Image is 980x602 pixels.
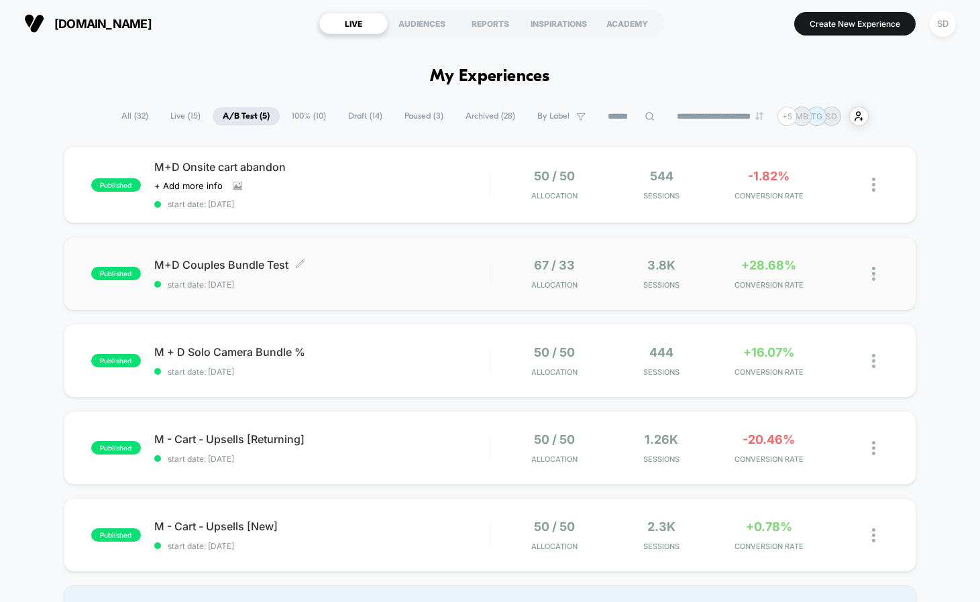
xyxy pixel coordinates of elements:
[611,280,712,290] span: Sessions
[534,169,575,183] span: 50 / 50
[611,367,712,377] span: Sessions
[718,542,819,551] span: CONVERSION RATE
[611,191,712,200] span: Sessions
[154,367,490,377] span: start date: [DATE]
[718,367,819,377] span: CONVERSION RATE
[154,541,490,551] span: start date: [DATE]
[154,280,490,290] span: start date: [DATE]
[534,520,575,534] span: 50 / 50
[930,11,956,37] div: SD
[338,107,392,125] span: Draft ( 14 )
[777,107,797,126] div: + 5
[154,160,490,174] span: M+D Onsite cart abandon
[872,178,875,192] img: close
[593,13,661,34] div: ACADEMY
[154,520,490,533] span: M - Cart - Upsells [New]
[531,367,578,377] span: Allocation
[748,169,790,183] span: -1.82%
[531,280,578,290] span: Allocation
[811,111,822,121] p: TG
[743,432,795,446] span: -20.46%
[611,542,712,551] span: Sessions
[647,520,675,534] span: 2.3k
[455,107,525,125] span: Archived ( 28 )
[91,267,141,280] span: published
[645,432,678,446] span: 1.26k
[718,191,819,200] span: CONVERSION RATE
[456,13,525,34] div: REPORTS
[91,354,141,367] span: published
[525,13,593,34] div: INSPIRATIONS
[611,455,712,464] span: Sessions
[741,258,796,272] span: +28.68%
[91,441,141,455] span: published
[718,455,819,464] span: CONVERSION RATE
[213,107,280,125] span: A/B Test ( 5 )
[826,111,837,121] p: SD
[718,280,819,290] span: CONVERSION RATE
[91,528,141,542] span: published
[24,13,44,34] img: Visually logo
[534,345,575,359] span: 50 / 50
[534,258,575,272] span: 67 / 33
[650,169,673,183] span: 544
[872,528,875,542] img: close
[872,267,875,281] img: close
[743,345,794,359] span: +16.07%
[755,112,763,120] img: end
[154,454,490,464] span: start date: [DATE]
[794,12,916,36] button: Create New Experience
[154,199,490,209] span: start date: [DATE]
[531,191,578,200] span: Allocation
[872,441,875,455] img: close
[54,17,152,31] span: [DOMAIN_NAME]
[154,432,490,446] span: M - Cart - Upsells [Returning]
[154,345,490,359] span: M + D Solo Camera Bundle %
[531,455,578,464] span: Allocation
[746,520,792,534] span: +0.78%
[430,67,550,86] h1: My Experiences
[20,13,156,34] button: [DOMAIN_NAME]
[154,180,223,191] span: + Add more info
[534,432,575,446] span: 50 / 50
[872,354,875,368] img: close
[926,10,960,38] button: SD
[649,345,673,359] span: 444
[154,258,490,272] span: M+D Couples Bundle Test
[537,111,569,121] span: By Label
[319,13,388,34] div: LIVE
[531,542,578,551] span: Allocation
[160,107,211,125] span: Live ( 15 )
[91,178,141,192] span: published
[394,107,453,125] span: Paused ( 3 )
[388,13,456,34] div: AUDIENCES
[647,258,675,272] span: 3.8k
[796,111,808,121] p: MB
[111,107,158,125] span: All ( 32 )
[282,107,336,125] span: 100% ( 10 )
